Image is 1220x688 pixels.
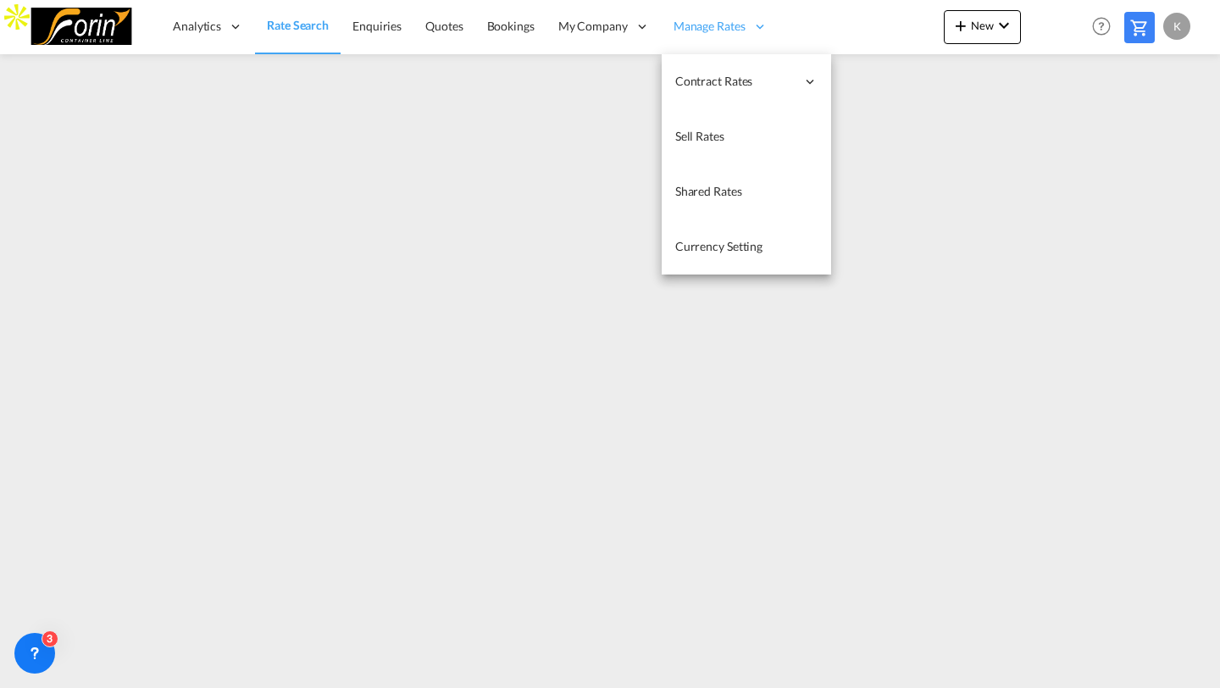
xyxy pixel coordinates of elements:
[662,54,831,109] div: Contract Rates
[675,184,742,198] span: Shared Rates
[662,219,831,275] a: Currency Setting
[675,239,762,253] span: Currency Setting
[662,164,831,219] a: Shared Rates
[662,109,831,164] a: Sell Rates
[675,73,796,90] span: Contract Rates
[675,129,724,143] span: Sell Rates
